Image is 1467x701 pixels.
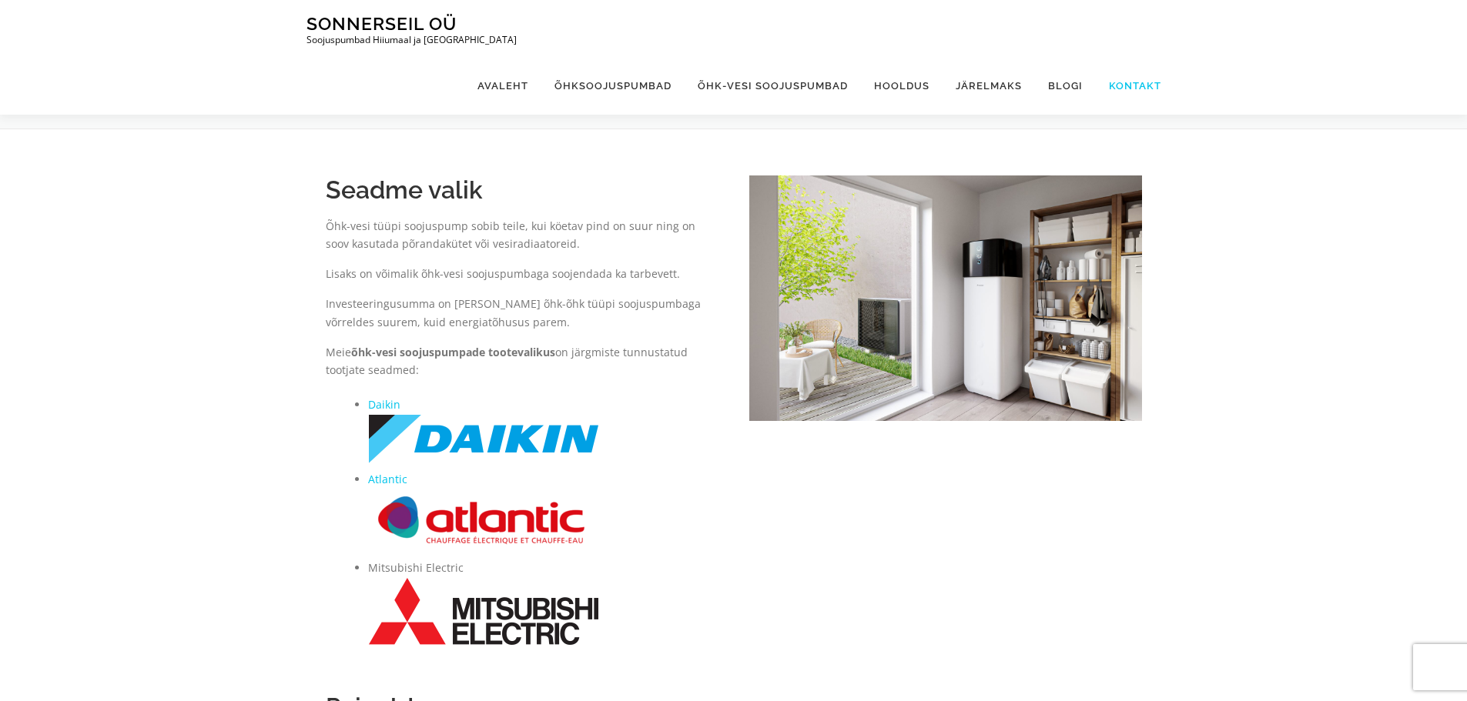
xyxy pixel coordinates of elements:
[326,343,718,380] p: Meie on järgmiste tunnustatud tootjate seadmed:
[306,35,517,45] p: Soojuspumbad Hiiumaal ja [GEOGRAPHIC_DATA]
[464,57,541,115] a: Avaleht
[326,295,718,332] p: Investeeringusumma on [PERSON_NAME] õhk-õhk tüüpi soojuspumbaga võrreldes suurem, kuid energiatõh...
[749,175,1142,421] img: Daikin-Altherma-heat-pump-Image-Dailkin
[368,559,718,646] li: Mitsubishi Electric
[861,57,943,115] a: Hooldus
[685,57,861,115] a: Õhk-vesi soojuspumbad
[306,13,457,34] a: Sonnerseil OÜ
[943,57,1035,115] a: Järelmaks
[541,57,685,115] a: Õhksoojuspumbad
[351,345,555,359] strong: õhk-vesi soojuspumpade tootevalikus
[326,217,718,254] p: Õhk-vesi tüüpi soojuspump sobib teile, kui köetav pind on suur ning on soov kasutada põrandakütet...
[1096,57,1161,115] a: Kontakt
[1035,57,1096,115] a: Blogi
[326,175,718,205] h2: Seadme valik
[368,397,400,412] a: Daikin
[368,472,407,486] a: Atlantic
[326,265,718,283] p: Lisaks on võimalik õhk-vesi soojuspumbaga soojendada ka tarbevett.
